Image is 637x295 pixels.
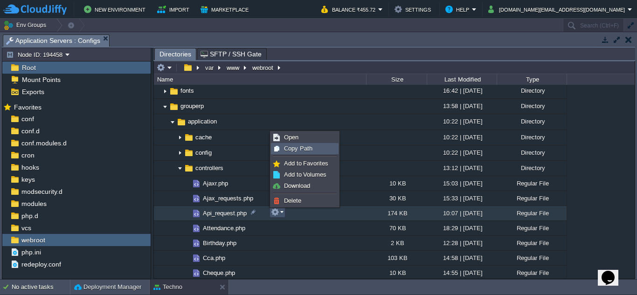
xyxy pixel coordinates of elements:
a: cache [194,133,213,141]
span: Delete [284,197,301,204]
div: 14:55 | [DATE] [427,266,497,280]
span: fonts [179,87,195,95]
span: Open [284,134,298,141]
img: AMDAwAAAACH5BAEAAAAALAAAAAABAAEAAAICRAEAOw== [176,130,184,145]
div: 15:33 | [DATE] [427,191,497,206]
div: Directory [497,83,567,98]
div: Regular File [497,221,567,235]
img: AMDAwAAAACH5BAEAAAAALAAAAAABAAEAAAICRAEAOw== [176,161,184,176]
div: 13:12 | [DATE] [427,161,497,175]
a: Delete [271,196,338,206]
img: AMDAwAAAACH5BAEAAAAALAAAAAABAAEAAAICRAEAOw== [184,206,191,220]
span: Favorites [12,103,43,111]
a: Add to Volumes [271,170,338,180]
img: AMDAwAAAACH5BAEAAAAALAAAAAABAAEAAAICRAEAOw== [176,146,184,160]
div: Directory [497,161,567,175]
a: Birthday.php [201,239,238,247]
div: 14:58 | [DATE] [427,251,497,265]
div: 10:22 | [DATE] [427,114,497,129]
span: Add to Volumes [284,171,326,178]
div: 13:58 | [DATE] [427,99,497,113]
a: redeploy.conf [20,260,62,268]
div: 15:03 | [DATE] [427,176,497,191]
a: vcs [20,224,33,232]
button: Balance ₹455.72 [321,4,378,15]
div: Regular File [497,206,567,220]
img: AMDAwAAAACH5BAEAAAAALAAAAAABAAEAAAICRAEAOw== [191,253,201,263]
img: AMDAwAAAACH5BAEAAAAALAAAAAABAAEAAAICRAEAOw== [169,102,179,112]
button: Marketplace [201,4,251,15]
a: webroot [20,236,47,244]
a: Exports [20,88,46,96]
img: AMDAwAAAACH5BAEAAAAALAAAAAABAAEAAAICRAEAOw== [191,208,201,219]
div: 10:22 | [DATE] [427,130,497,144]
span: application [187,117,218,125]
span: Cheque.php [201,269,236,277]
button: Node ID: 194458 [6,50,65,59]
a: php.d [20,212,40,220]
span: Application Servers : Configs [6,35,100,47]
img: AMDAwAAAACH5BAEAAAAALAAAAAABAAEAAAICRAEAOw== [184,251,191,265]
a: Favorites [12,103,43,111]
a: Attendance.php [201,224,247,232]
div: 174 KB [366,206,427,220]
span: Download [284,182,310,189]
div: No active tasks [12,280,70,295]
a: Ajaxr.php [201,179,229,187]
img: AMDAwAAAACH5BAEAAAAALAAAAAABAAEAAAICRAEAOw== [184,191,191,206]
span: conf.modules.d [20,139,68,147]
div: Name [155,74,366,85]
button: [DOMAIN_NAME][EMAIL_ADDRESS][DOMAIN_NAME] [488,4,628,15]
div: Regular File [497,176,567,191]
img: CloudJiffy [3,4,67,15]
div: Regular File [497,251,567,265]
button: Help [445,4,472,15]
a: Root [20,63,37,72]
span: Directories [159,48,191,60]
a: cron [20,151,36,159]
div: Last Modified [428,74,497,85]
span: grouperp [179,102,205,110]
iframe: chat widget [598,258,628,286]
div: Size [367,74,427,85]
button: var [204,63,216,72]
a: Mount Points [20,75,62,84]
img: AMDAwAAAACH5BAEAAAAALAAAAAABAAEAAAICRAEAOw== [161,84,169,98]
button: webroot [251,63,276,72]
a: hooks [20,163,41,172]
a: keys [20,175,36,184]
span: Add to Favorites [284,160,328,167]
div: 10 KB [366,266,427,280]
span: config [194,149,213,157]
div: 10:07 | [DATE] [427,206,497,220]
img: AMDAwAAAACH5BAEAAAAALAAAAAABAAEAAAICRAEAOw== [184,163,194,173]
img: AMDAwAAAACH5BAEAAAAALAAAAAABAAEAAAICRAEAOw== [184,266,191,280]
a: Ajax_requests.php [201,194,255,202]
img: AMDAwAAAACH5BAEAAAAALAAAAAABAAEAAAICRAEAOw== [184,236,191,250]
img: AMDAwAAAACH5BAEAAAAALAAAAAABAAEAAAICRAEAOw== [191,223,201,233]
a: modsecurity.d [20,187,64,196]
span: conf [20,115,35,123]
div: Directory [497,145,567,160]
div: 103 KB [366,251,427,265]
img: AMDAwAAAACH5BAEAAAAALAAAAAABAAEAAAICRAEAOw== [169,86,179,96]
div: Regular File [497,191,567,206]
img: AMDAwAAAACH5BAEAAAAALAAAAAABAAEAAAICRAEAOw== [191,193,201,204]
span: SFTP / SSH Gate [201,48,262,60]
a: Download [271,181,338,191]
img: AMDAwAAAACH5BAEAAAAALAAAAAABAAEAAAICRAEAOw== [176,117,187,127]
a: modules [20,199,48,208]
